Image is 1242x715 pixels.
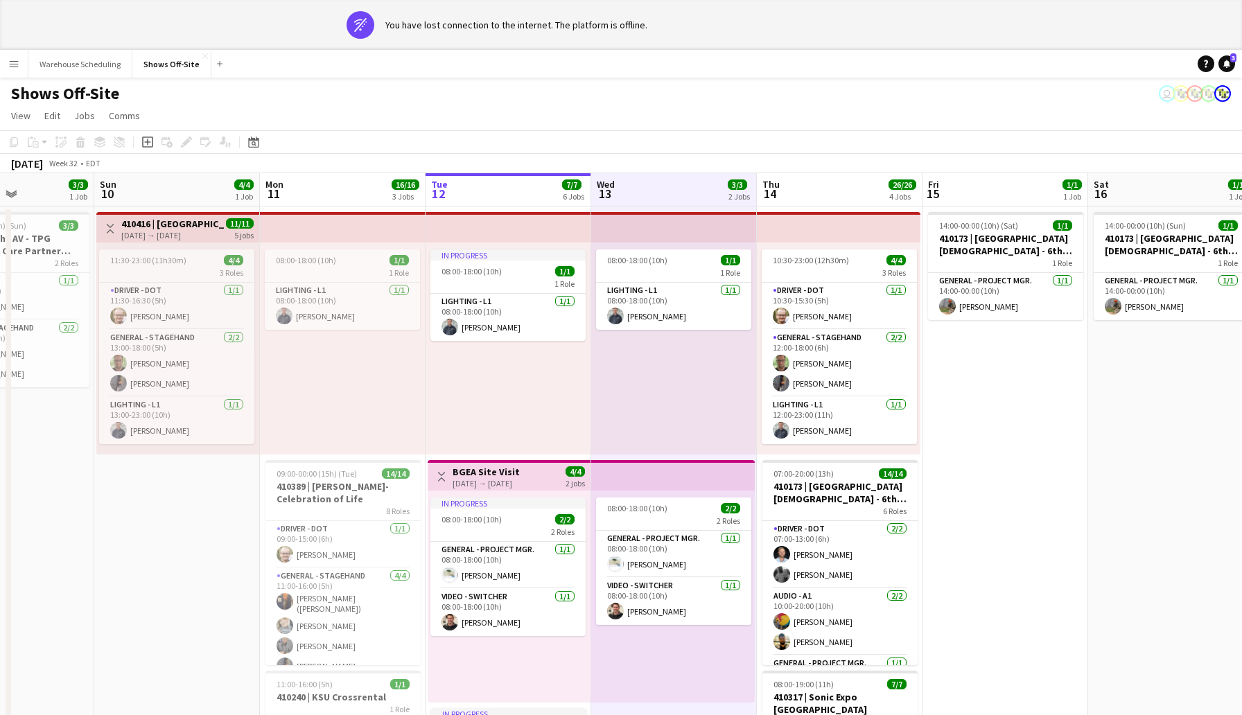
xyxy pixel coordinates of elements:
h3: 410173 | [GEOGRAPHIC_DATA][DEMOGRAPHIC_DATA] - 6th Grade Fall Camp FFA 2025 [928,232,1083,257]
span: 2 Roles [55,258,78,268]
div: 4 Jobs [889,191,916,202]
span: 11:30-23:00 (11h30m) [110,255,186,265]
app-card-role: Driver - DOT1/110:30-15:30 (5h)[PERSON_NAME] [762,283,917,330]
app-job-card: 11:30-23:00 (11h30m)4/43 RolesDriver - DOT1/111:30-16:30 (5h)[PERSON_NAME]General - Stagehand2/21... [99,249,254,444]
span: View [11,109,30,122]
a: 3 [1218,55,1235,72]
app-job-card: 07:00-20:00 (13h)14/14410173 | [GEOGRAPHIC_DATA][DEMOGRAPHIC_DATA] - 6th Grade Fall Camp FFA 2025... [762,460,918,665]
app-user-avatar: Toryn Tamborello [1159,85,1175,102]
span: Comms [109,109,140,122]
app-card-role: Driver - DOT1/111:30-16:30 (5h)[PERSON_NAME] [99,283,254,330]
div: 10:30-23:00 (12h30m)4/43 RolesDriver - DOT1/110:30-15:30 (5h)[PERSON_NAME]General - Stagehand2/21... [762,249,917,444]
app-card-role: Driver - DOT1/109:00-15:00 (6h)[PERSON_NAME] [265,521,421,568]
span: 7/7 [887,679,907,689]
span: 2 Roles [717,515,740,526]
a: Jobs [69,107,100,125]
app-job-card: In progress08:00-18:00 (10h)1/11 RoleLighting - L11/108:00-18:00 (10h)[PERSON_NAME] [430,249,586,341]
span: 2/2 [555,514,575,524]
span: Jobs [74,109,95,122]
span: 4/4 [566,466,585,477]
span: 08:00-18:00 (10h) [607,255,667,265]
a: Edit [39,107,66,125]
app-user-avatar: Labor Coordinator [1200,85,1217,102]
span: 09:00-00:00 (15h) (Tue) [277,468,357,479]
app-card-role: Lighting - L11/113:00-23:00 (10h)[PERSON_NAME] [99,397,254,444]
span: 14:00-00:00 (10h) (Sat) [939,220,1018,231]
div: 6 Jobs [563,191,584,202]
span: 3/3 [59,220,78,231]
span: 1/1 [555,266,575,276]
span: 1/1 [1062,179,1082,190]
span: Edit [44,109,60,122]
div: 08:00-18:00 (10h)2/22 RolesGeneral - Project Mgr.1/108:00-18:00 (10h)[PERSON_NAME]Video - Switche... [596,497,751,625]
app-card-role: Lighting - L11/108:00-18:00 (10h)[PERSON_NAME] [430,294,586,341]
div: 1 Job [69,191,87,202]
app-user-avatar: Labor Coordinator [1173,85,1189,102]
span: 1/1 [721,255,740,265]
span: 15 [926,186,939,202]
span: 14/14 [382,468,410,479]
span: 10 [98,186,116,202]
div: In progress [430,497,586,509]
span: 1 Role [389,267,409,278]
div: 5 jobs [234,229,254,240]
div: You have lost connection to the internet. The platform is offline. [385,19,647,31]
div: 14:00-00:00 (10h) (Sat)1/1410173 | [GEOGRAPHIC_DATA][DEMOGRAPHIC_DATA] - 6th Grade Fall Camp FFA ... [928,212,1083,320]
span: 1 Role [554,279,575,289]
a: View [6,107,36,125]
span: 16 [1092,186,1109,202]
span: 3 [1230,53,1236,62]
span: Thu [762,178,780,191]
span: 1/1 [1218,220,1238,231]
span: 08:00-18:00 (10h) [441,514,502,524]
span: Sat [1094,178,1109,191]
h3: 410389 | [PERSON_NAME]- Celebration of Life [265,480,421,505]
span: 1/1 [390,255,409,265]
h3: 410416 | [GEOGRAPHIC_DATA][DEMOGRAPHIC_DATA] - [GEOGRAPHIC_DATA] [121,218,225,230]
span: 08:00-18:00 (10h) [607,503,667,513]
h3: BGEA Site Visit [453,466,520,478]
span: 11 [263,186,283,202]
span: 11/11 [226,218,254,229]
span: 3 Roles [882,267,906,278]
button: Shows Off-Site [132,51,211,78]
span: 08:00-19:00 (11h) [773,679,834,689]
span: 3/3 [69,179,88,190]
span: 08:00-18:00 (10h) [441,266,502,276]
div: 2 jobs [566,477,585,488]
span: Fri [928,178,939,191]
span: 3 Roles [220,267,243,278]
div: In progress [430,249,586,261]
app-card-role: General - Project Mgr.1/114:00-00:00 (10h)[PERSON_NAME] [928,273,1083,320]
app-card-role: Lighting - L11/112:00-23:00 (11h)[PERSON_NAME] [762,397,917,444]
span: 1 Role [1218,258,1238,268]
span: 6 Roles [883,506,907,516]
app-card-role: General - Stagehand2/213:00-18:00 (5h)[PERSON_NAME][PERSON_NAME] [99,330,254,397]
app-card-role: General - Project Mgr.1/108:00-18:00 (10h)[PERSON_NAME] [430,542,586,589]
span: Sun [100,178,116,191]
app-card-role: General - Stagehand2/212:00-18:00 (6h)[PERSON_NAME][PERSON_NAME] [762,330,917,397]
span: 7/7 [562,179,581,190]
h1: Shows Off-Site [11,83,119,104]
div: [DATE] → [DATE] [121,230,225,240]
span: 1/1 [1053,220,1072,231]
span: 26/26 [889,179,916,190]
div: 1 Job [235,191,253,202]
div: 2 Jobs [728,191,750,202]
span: 8 Roles [386,506,410,516]
span: Tue [431,178,448,191]
span: 13 [595,186,615,202]
app-job-card: In progress08:00-18:00 (10h)2/22 RolesGeneral - Project Mgr.1/108:00-18:00 (10h)[PERSON_NAME]Vide... [430,497,586,636]
span: 07:00-20:00 (13h) [773,468,834,479]
span: 3/3 [728,179,747,190]
h3: 410240 | KSU Crossrental [265,691,421,703]
app-job-card: 08:00-18:00 (10h)1/11 RoleLighting - L11/108:00-18:00 (10h)[PERSON_NAME] [265,249,420,330]
app-card-role: Video - Switcher1/108:00-18:00 (10h)[PERSON_NAME] [596,578,751,625]
app-job-card: 09:00-00:00 (15h) (Tue)14/14410389 | [PERSON_NAME]- Celebration of Life8 RolesDriver - DOT1/109:0... [265,460,421,665]
div: 3 Jobs [392,191,419,202]
span: Mon [265,178,283,191]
